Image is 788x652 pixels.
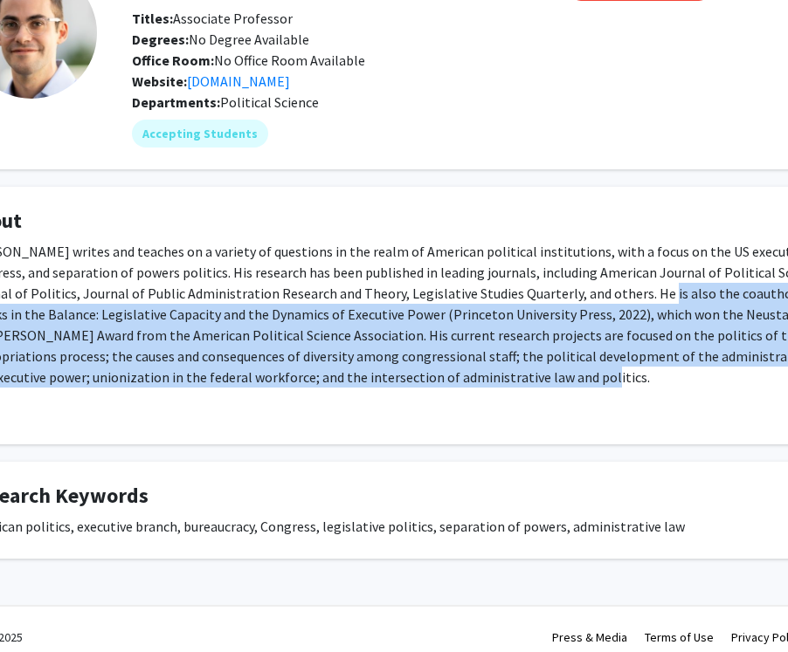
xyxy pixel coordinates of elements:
[187,72,290,90] a: Opens in a new tab
[132,51,214,69] b: Office Room:
[132,93,220,111] b: Departments:
[132,120,268,148] mat-chip: Accepting Students
[132,51,365,69] span: No Office Room Available
[132,72,187,90] b: Website:
[132,31,309,48] span: No Degree Available
[220,93,319,111] span: Political Science
[645,629,714,645] a: Terms of Use
[132,10,293,27] span: Associate Professor
[13,573,74,639] iframe: Chat
[132,10,173,27] b: Titles:
[552,629,627,645] a: Press & Media
[132,31,189,48] b: Degrees:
